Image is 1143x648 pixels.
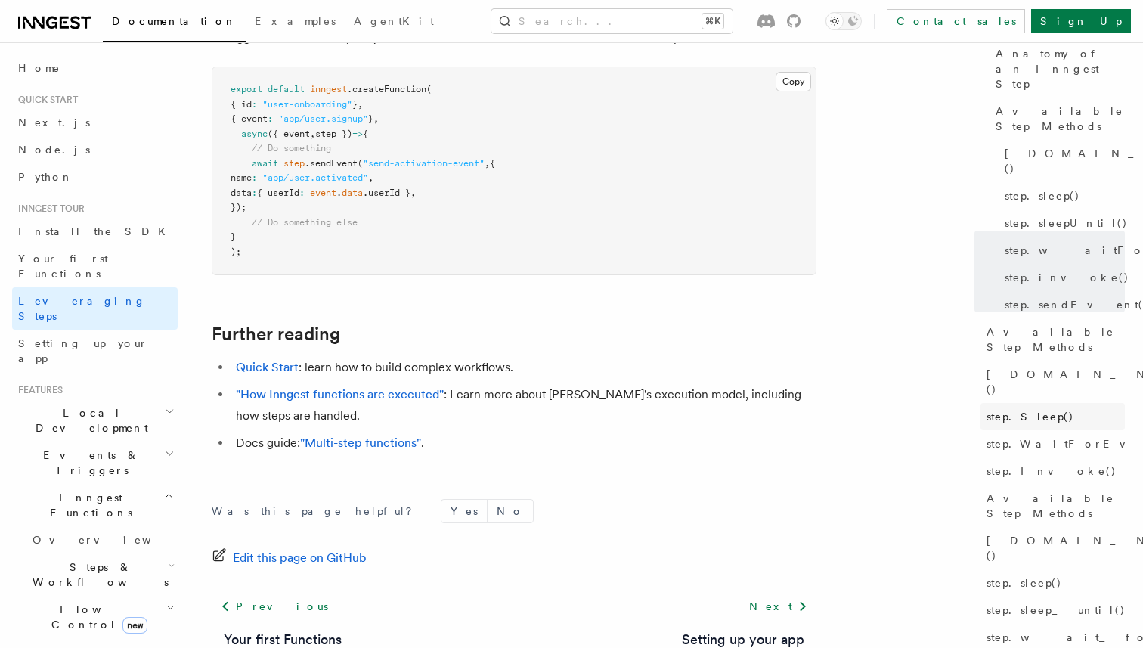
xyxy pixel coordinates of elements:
span: Inngest tour [12,203,85,215]
a: "How Inngest functions are executed" [236,387,444,402]
button: Local Development [12,399,178,442]
a: Further reading [212,324,340,345]
span: inngest [310,84,347,95]
span: ({ event [268,129,310,139]
span: Home [18,60,60,76]
a: step.sleep() [999,182,1125,209]
span: } [231,231,236,242]
a: Home [12,54,178,82]
span: Python [18,171,73,183]
a: step.sendEvent() [999,291,1125,318]
span: step.sleep_until() [987,603,1126,618]
span: step.sleep() [1005,188,1080,203]
span: Node.js [18,144,90,156]
a: Overview [26,526,178,553]
span: { [490,158,495,169]
button: Copy [776,72,811,91]
a: Previous [212,593,336,620]
span: : [252,172,257,183]
span: => [352,129,363,139]
a: AgentKit [345,5,443,41]
span: . [336,188,342,198]
span: ( [358,158,363,169]
a: Next [740,593,816,620]
span: Anatomy of an Inngest Step [996,46,1125,91]
a: step.sleep() [980,569,1125,597]
a: Quick Start [236,360,299,374]
span: Documentation [112,15,237,27]
span: AgentKit [354,15,434,27]
span: ( [426,84,432,95]
span: await [252,158,278,169]
a: Documentation [103,5,246,42]
span: .sendEvent [305,158,358,169]
span: }); [231,202,246,212]
a: step.WaitForEvent() [980,430,1125,457]
a: step.Sleep() [980,403,1125,430]
span: default [268,84,305,95]
a: Available Step Methods [980,485,1125,527]
span: Local Development [12,405,165,436]
span: Available Step Methods [996,104,1125,134]
span: Examples [255,15,336,27]
a: [DOMAIN_NAME]() [999,140,1125,182]
span: Quick start [12,94,78,106]
span: "app/user.signup" [278,113,368,124]
a: Edit this page on GitHub [212,547,367,569]
a: Sign Up [1031,9,1131,33]
span: "app/user.activated" [262,172,368,183]
p: Was this page helpful? [212,504,423,519]
li: : learn how to build complex workflows. [231,357,816,378]
span: Inngest Functions [12,490,163,520]
a: Setting up your app [12,330,178,372]
button: Flow Controlnew [26,596,178,638]
button: No [488,500,533,522]
span: Edit this page on GitHub [233,547,367,569]
span: Events & Triggers [12,448,165,478]
span: "user-onboarding" [262,99,352,110]
span: : [252,188,257,198]
span: step }) [315,129,352,139]
button: Search...⌘K [491,9,733,33]
span: step.sleepUntil() [1005,215,1128,231]
span: data [342,188,363,198]
span: ); [231,246,241,257]
button: Yes [441,500,487,522]
span: .createFunction [347,84,426,95]
a: [DOMAIN_NAME]() [980,527,1125,569]
button: Steps & Workflows [26,553,178,596]
span: step [283,158,305,169]
span: , [485,158,490,169]
a: Node.js [12,136,178,163]
span: Your first Functions [18,253,108,280]
span: new [122,617,147,634]
span: async [241,129,268,139]
span: , [358,99,363,110]
a: Python [12,163,178,191]
span: } [368,113,373,124]
span: Leveraging Steps [18,295,146,322]
span: } [352,99,358,110]
a: [DOMAIN_NAME]() [980,361,1125,403]
span: step.sleep() [987,575,1062,591]
span: { [363,129,368,139]
span: Next.js [18,116,90,129]
span: step.invoke() [1005,270,1129,285]
span: { userId [257,188,299,198]
span: name [231,172,252,183]
a: Install the SDK [12,218,178,245]
span: Install the SDK [18,225,175,237]
span: data [231,188,252,198]
a: step.waitForEvent() [999,237,1125,264]
span: Available Step Methods [987,491,1125,521]
span: step.Invoke() [987,464,1117,479]
a: Available Step Methods [990,98,1125,140]
span: "send-activation-event" [363,158,485,169]
span: Flow Control [26,602,166,632]
span: : [299,188,305,198]
li: Docs guide: . [231,433,816,454]
span: Overview [33,534,188,546]
span: , [368,172,373,183]
a: Next.js [12,109,178,136]
a: step.invoke() [999,264,1125,291]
